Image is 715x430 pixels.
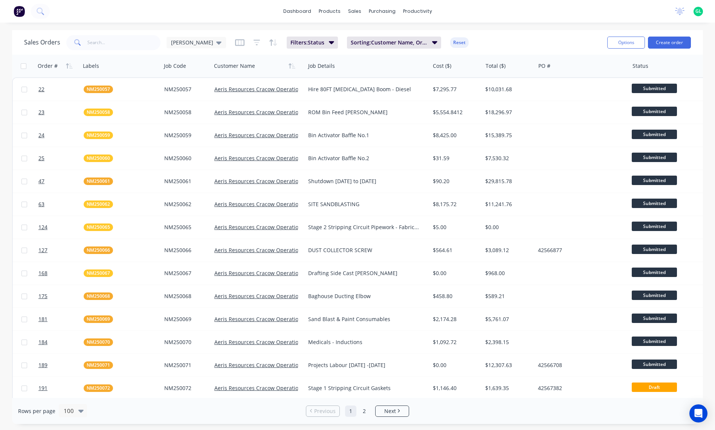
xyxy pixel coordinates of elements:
span: 25 [38,155,44,162]
button: NM250067 [84,269,113,277]
div: $15,389.75 [485,132,530,139]
div: $7,295.77 [433,86,477,93]
div: Shutdown [DATE] to [DATE] [308,178,421,185]
a: Page 2 [359,406,370,417]
span: 23 [38,109,44,116]
div: $968.00 [485,269,530,277]
span: Submitted [632,153,677,162]
button: NM250068 [84,292,113,300]
div: 42567382 [538,384,622,392]
span: Next [384,407,396,415]
a: 63 [38,193,84,216]
button: NM250059 [84,132,113,139]
div: $2,174.28 [433,315,477,323]
div: NM250065 [164,223,206,231]
button: Reset [450,37,469,48]
button: NM250066 [84,246,113,254]
span: 22 [38,86,44,93]
div: NM250071 [164,361,206,369]
span: NM250058 [87,109,110,116]
div: sales [344,6,365,17]
div: $2,398.15 [485,338,530,346]
div: $31.59 [433,155,477,162]
span: Submitted [632,268,677,277]
div: purchasing [365,6,399,17]
div: Drafting Side Cast [PERSON_NAME] [308,269,421,277]
span: Draft [632,383,677,392]
div: Hire 80FT [MEDICAL_DATA] Boom - Diesel [308,86,421,93]
div: NM250061 [164,178,206,185]
div: NM250070 [164,338,206,346]
button: Filters:Status [287,37,338,49]
span: 184 [38,338,47,346]
div: Total ($) [486,62,506,70]
span: 181 [38,315,47,323]
button: NM250070 [84,338,113,346]
div: Stage 1 Stripping Circuit Gaskets [308,384,421,392]
span: 47 [38,178,44,185]
a: Aeris Resources Cracow Operations [214,246,304,254]
ul: Pagination [303,406,412,417]
span: 191 [38,384,47,392]
a: 124 [38,216,84,239]
a: 22 [38,78,84,101]
div: NM250067 [164,269,206,277]
div: Status [632,62,648,70]
button: NM250057 [84,86,113,93]
div: $5,554.8412 [433,109,477,116]
span: GL [695,8,701,15]
div: $564.61 [433,246,477,254]
span: 175 [38,292,47,300]
a: 181 [38,308,84,331]
div: Stage 2 Stripping Circuit Pipework - Fabrication [308,223,421,231]
div: $0.00 [485,223,530,231]
span: NM250069 [87,315,110,323]
div: Baghouse Ducting Elbow [308,292,421,300]
div: $5,761.07 [485,315,530,323]
div: Job Details [308,62,335,70]
div: $8,425.00 [433,132,477,139]
div: ROM Bin Feed [PERSON_NAME] [308,109,421,116]
div: 42566708 [538,361,622,369]
span: Submitted [632,360,677,369]
span: Filters: Status [290,39,324,46]
a: 175 [38,285,84,308]
span: 127 [38,246,47,254]
a: 23 [38,101,84,124]
span: NM250070 [87,338,110,346]
span: NM250061 [87,178,110,185]
div: $10,031.68 [485,86,530,93]
div: productivity [399,6,436,17]
div: $3,089.12 [485,246,530,254]
div: NM250062 [164,200,206,208]
a: Page 1 is your current page [345,406,356,417]
span: NM250071 [87,361,110,369]
span: NM250060 [87,155,110,162]
span: Submitted [632,337,677,346]
button: NM250065 [84,223,113,231]
div: $5.00 [433,223,477,231]
span: NM250062 [87,200,110,208]
div: $1,146.40 [433,384,477,392]
span: NM250059 [87,132,110,139]
a: Aeris Resources Cracow Operations [214,338,304,346]
div: NM250059 [164,132,206,139]
button: NM250062 [84,200,113,208]
div: Cost ($) [433,62,451,70]
div: NM250069 [164,315,206,323]
div: Medicals - Inductions [308,338,421,346]
a: 189 [38,354,84,376]
div: $18,296.97 [485,109,530,116]
a: Aeris Resources Cracow Operations [214,384,304,392]
div: Labels [83,62,99,70]
div: NM250060 [164,155,206,162]
div: $7,530.32 [485,155,530,162]
div: $11,241.76 [485,200,530,208]
button: Create order [648,37,691,49]
a: dashboard [280,6,315,17]
div: SITE SANDBLASTING [308,200,421,208]
span: [PERSON_NAME] [171,38,213,46]
div: $0.00 [433,361,477,369]
span: NM250068 [87,292,110,300]
a: 191 [38,377,84,399]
